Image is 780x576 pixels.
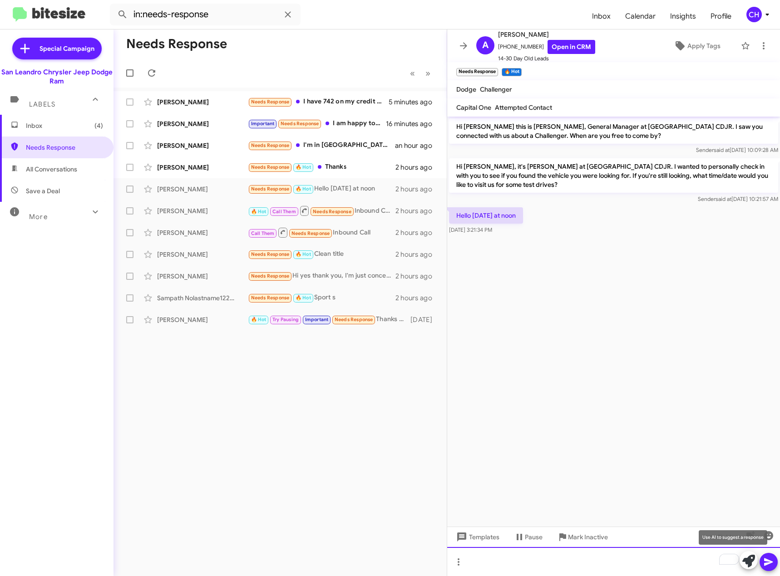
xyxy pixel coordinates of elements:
div: [PERSON_NAME] [157,98,248,107]
span: [PERSON_NAME] [498,29,595,40]
span: Needs Response [281,121,319,127]
div: [DATE] [409,315,439,324]
span: Inbox [26,121,103,130]
span: 14-30 Day Old Leads [498,54,595,63]
span: Important [251,121,275,127]
div: Sport s [248,293,395,303]
div: 2 hours ago [395,272,439,281]
span: Sender [DATE] 10:09:28 AM [696,146,778,153]
span: Call Them [272,209,296,215]
button: Mark Inactive [550,529,615,545]
span: Important [305,317,329,322]
span: Needs Response [251,164,290,170]
span: Needs Response [251,186,290,192]
div: Hello [DATE] at noon [248,184,395,194]
div: [PERSON_NAME] [157,250,248,259]
span: « [410,68,415,79]
span: Mark Inactive [568,529,608,545]
span: More [29,213,48,221]
span: Call Them [251,230,275,236]
span: Needs Response [313,209,351,215]
span: Sender [DATE] 10:21:57 AM [698,195,778,202]
span: said at [714,146,730,153]
span: 🔥 Hot [296,164,311,170]
span: Labels [29,100,55,108]
a: Profile [703,3,739,29]
div: 16 minutes ago [386,119,439,128]
a: Special Campaign [12,38,102,59]
span: Try Pausing [272,317,299,322]
span: (4) [94,121,103,130]
div: CH [746,7,762,22]
a: Inbox [585,3,618,29]
span: Pause [525,529,543,545]
span: 🔥 Hot [251,317,267,322]
span: 🔥 Hot [296,295,311,301]
span: Templates [454,529,499,545]
small: Needs Response [456,68,498,76]
span: All Conversations [26,165,77,174]
div: Clean title [248,249,395,259]
div: Inbound Call [248,205,395,216]
div: [PERSON_NAME] [157,228,248,237]
span: [DATE] 3:21:34 PM [449,226,492,233]
button: Next [420,64,436,83]
span: Save a Deal [26,186,60,195]
div: 2 hours ago [395,206,439,215]
span: Special Campaign [39,44,94,53]
div: [PERSON_NAME] [157,141,248,150]
span: Needs Response [251,99,290,105]
div: Sampath Nolastname122682462 [157,293,248,303]
div: 2 hours ago [395,250,439,259]
a: Calendar [618,3,663,29]
div: To enrich screen reader interactions, please activate Accessibility in Grammarly extension settings [447,547,780,576]
span: 🔥 Hot [296,251,311,257]
span: Attempted Contact [495,103,552,112]
div: [PERSON_NAME] [157,185,248,194]
div: 2 hours ago [395,185,439,194]
div: I have 742 on my credit score [248,97,389,107]
div: an hour ago [395,141,439,150]
span: said at [716,195,731,202]
div: I'm in [GEOGRAPHIC_DATA][PERSON_NAME] so not easy to go there [248,140,395,151]
span: » [425,68,430,79]
div: [PERSON_NAME] [157,163,248,172]
p: Hello [DATE] at noon [449,207,523,224]
span: Needs Response [335,317,373,322]
div: [PERSON_NAME] [157,206,248,215]
div: [PERSON_NAME] [157,119,248,128]
span: Needs Response [251,273,290,279]
h1: Needs Response [126,37,227,51]
div: I am happy to hear your thoughts but I am only coming in if the number works for this car [248,118,386,129]
span: 🔥 Hot [251,209,267,215]
span: Dodge [456,85,476,93]
button: Templates [447,529,507,545]
span: Challenger [480,85,512,93]
div: Inbound Call [248,227,395,238]
div: Thanks to [PERSON_NAME] for the follow up. [248,314,409,325]
span: Needs Response [26,143,103,152]
div: 2 hours ago [395,163,439,172]
span: Needs Response [291,230,330,236]
nav: Page navigation example [405,64,436,83]
p: Hi [PERSON_NAME] this is [PERSON_NAME], General Manager at [GEOGRAPHIC_DATA] CDJR. I saw you conn... [449,118,778,144]
span: Needs Response [251,295,290,301]
input: Search [110,4,301,25]
button: Previous [405,64,420,83]
button: Apply Tags [657,38,736,54]
div: 2 hours ago [395,228,439,237]
p: Hi [PERSON_NAME], it's [PERSON_NAME] at [GEOGRAPHIC_DATA] CDJR. I wanted to personally check in w... [449,158,778,193]
button: Pause [507,529,550,545]
span: A [482,38,489,53]
div: 2 hours ago [395,293,439,303]
div: 5 minutes ago [389,98,439,107]
div: Use AI to suggest a response [699,530,767,545]
span: Apply Tags [687,38,721,54]
span: 🔥 Hot [296,186,311,192]
div: Thanks [248,162,395,172]
span: Insights [663,3,703,29]
small: 🔥 Hot [502,68,521,76]
div: [PERSON_NAME] [157,315,248,324]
